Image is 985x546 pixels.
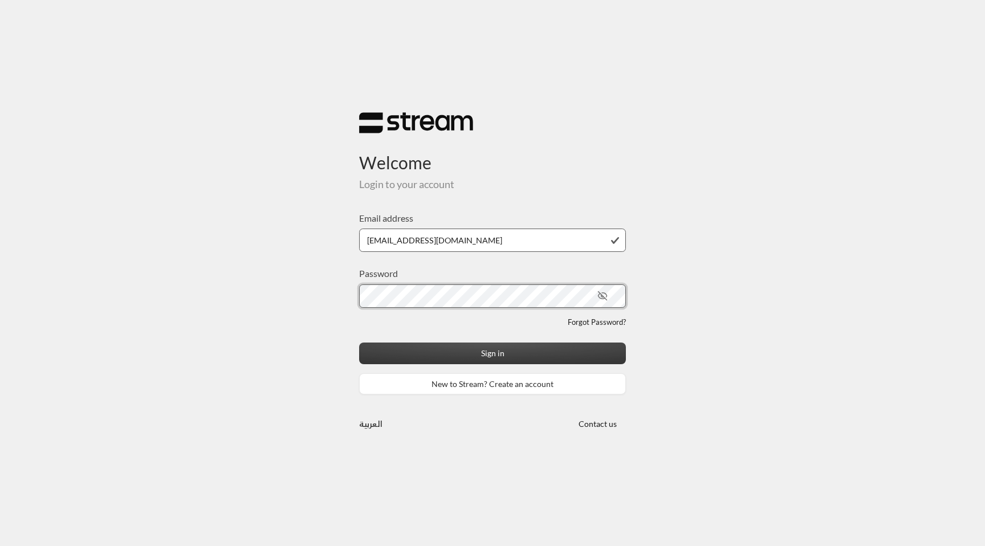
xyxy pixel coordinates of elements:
[359,229,626,252] input: Type your email here
[568,317,626,328] a: Forgot Password?
[569,419,626,429] a: Contact us
[359,343,626,364] button: Sign in
[359,267,398,280] label: Password
[593,286,612,305] button: toggle password visibility
[359,211,413,225] label: Email address
[359,413,382,434] a: العربية
[359,373,626,394] a: New to Stream? Create an account
[359,112,473,134] img: Stream Logo
[569,413,626,434] button: Contact us
[359,134,626,173] h3: Welcome
[359,178,626,191] h5: Login to your account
